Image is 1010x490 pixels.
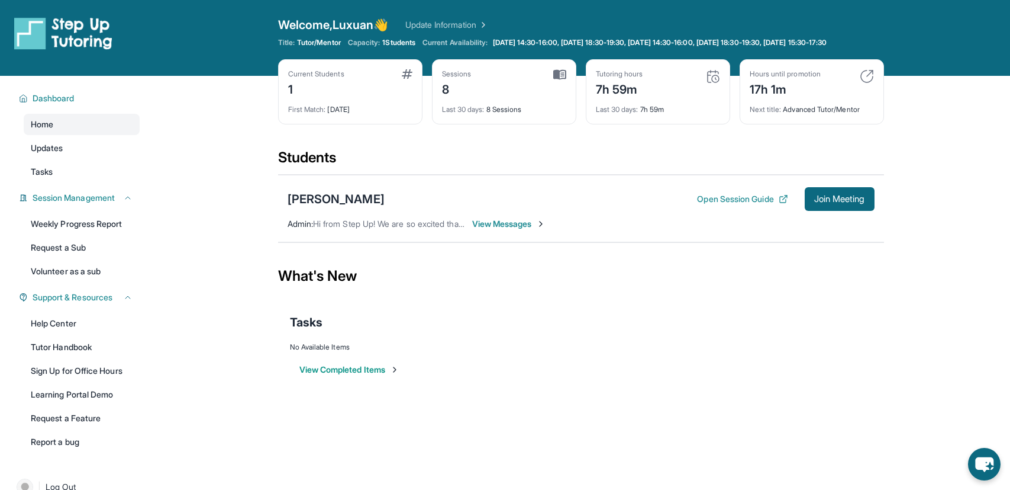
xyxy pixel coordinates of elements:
img: card [553,69,566,80]
button: Dashboard [28,92,133,104]
div: 1 [288,79,344,98]
a: Weekly Progress Report [24,213,140,235]
span: First Match : [288,105,326,114]
button: Support & Resources [28,292,133,303]
div: 8 Sessions [442,98,566,114]
div: Hours until promotion [750,69,821,79]
img: logo [14,17,112,50]
span: Dashboard [33,92,75,104]
span: 1 Students [382,38,415,47]
a: [DATE] 14:30-16:00, [DATE] 18:30-19:30, [DATE] 14:30-16:00, [DATE] 18:30-19:30, [DATE] 15:30-17:30 [491,38,830,47]
a: Help Center [24,313,140,334]
span: Capacity: [348,38,380,47]
img: card [402,69,412,79]
span: Tutor/Mentor [297,38,341,47]
a: Tutor Handbook [24,337,140,358]
div: Current Students [288,69,344,79]
span: Home [31,119,53,130]
div: What's New [278,250,884,302]
div: [PERSON_NAME] [288,191,385,207]
img: card [706,69,720,84]
button: chat-button [968,448,1001,481]
a: Request a Sub [24,237,140,258]
span: Tasks [290,314,322,331]
a: Home [24,114,140,135]
span: View Messages [472,218,546,230]
span: Last 30 days : [442,105,485,114]
span: Admin : [288,219,313,229]
a: Sign Up for Office Hours [24,360,140,382]
span: [DATE] 14:30-16:00, [DATE] 18:30-19:30, [DATE] 14:30-16:00, [DATE] 18:30-19:30, [DATE] 15:30-17:30 [493,38,827,47]
div: [DATE] [288,98,412,114]
div: Tutoring hours [596,69,643,79]
a: Updates [24,137,140,159]
img: Chevron-Right [536,219,546,229]
a: Learning Portal Demo [24,384,140,405]
a: Volunteer as a sub [24,261,140,282]
span: Title: [278,38,295,47]
div: Sessions [442,69,472,79]
span: Support & Resources [33,292,112,303]
div: 7h 59m [596,79,643,98]
button: View Completed Items [299,364,399,376]
span: Join Meeting [814,196,865,203]
span: Updates [31,142,63,154]
button: Join Meeting [805,187,875,211]
span: Tasks [31,166,53,178]
div: Students [278,148,884,174]
div: 17h 1m [750,79,821,98]
button: Open Session Guide [697,193,788,205]
a: Request a Feature [24,408,140,429]
img: card [860,69,874,84]
a: Update Information [405,19,488,31]
div: Advanced Tutor/Mentor [750,98,874,114]
div: 8 [442,79,472,98]
span: Current Availability: [422,38,488,47]
img: Chevron Right [476,19,488,31]
a: Report a bug [24,431,140,453]
div: No Available Items [290,342,872,352]
div: 7h 59m [596,98,720,114]
a: Tasks [24,161,140,182]
span: Welcome, Luxuan 👋 [278,17,389,33]
span: Next title : [750,105,782,114]
button: Session Management [28,192,133,204]
span: Session Management [33,192,115,204]
span: Last 30 days : [596,105,638,114]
